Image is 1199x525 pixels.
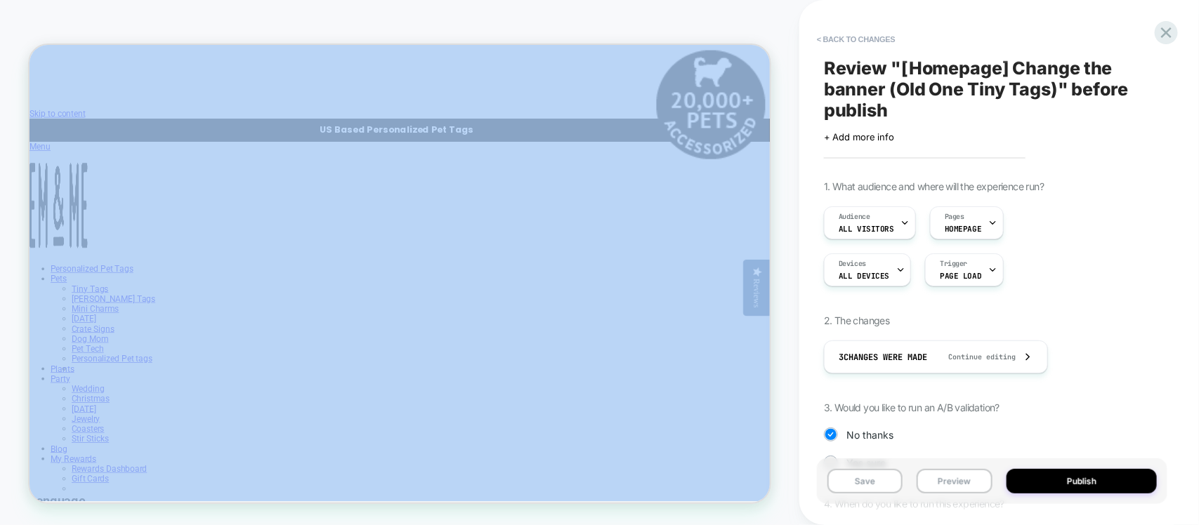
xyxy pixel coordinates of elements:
[940,259,967,269] span: Trigger
[20,105,959,123] div: US Based Personalized Pet Tags
[824,401,1000,413] span: 3. Would you like to run an A/B validation?
[824,131,894,142] span: + Add more info
[839,271,889,281] span: ALL DEVICES
[56,385,105,399] a: Dog Mom
[827,469,903,493] button: Save
[28,425,60,439] a: Plants
[56,465,107,479] a: Christmas
[917,469,992,493] button: Preview
[28,305,50,319] a: Pets
[28,292,138,305] a: Personalized Pet Tags
[839,259,866,269] span: Devices
[810,28,903,51] button: < Back to changes
[56,412,164,425] a: Personalized Pet tags
[963,312,976,350] div: Reviews
[56,505,100,519] a: Coasters
[56,345,119,359] a: Mini Charms
[839,352,927,363] span: 3 Changes were made
[56,332,168,345] a: [PERSON_NAME] Tags
[56,372,113,385] a: Crate Signs
[945,212,964,222] span: Pages
[56,452,100,465] a: Wedding
[56,359,89,372] a: [DATE]
[940,271,981,281] span: Page Load
[824,58,1160,121] span: Review " [Homepage] Change the banner (Old One Tiny Tags) " before publish
[56,399,99,412] a: Pet Tech
[56,479,89,492] a: [DATE]
[824,180,1044,192] span: 1. What audience and where will the experience run?
[839,224,894,234] span: All Visitors
[934,352,1016,361] span: Continue editing
[56,319,105,332] a: Tiny Tags
[846,457,886,469] span: Yes sure
[839,212,870,222] span: Audience
[834,6,983,154] img: Pet tag Count
[945,224,982,234] span: HOMEPAGE
[824,314,890,326] span: 2. The changes
[56,492,94,505] a: Jewelry
[1007,469,1158,493] button: Publish
[28,439,54,452] a: Party
[846,429,893,441] span: No thanks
